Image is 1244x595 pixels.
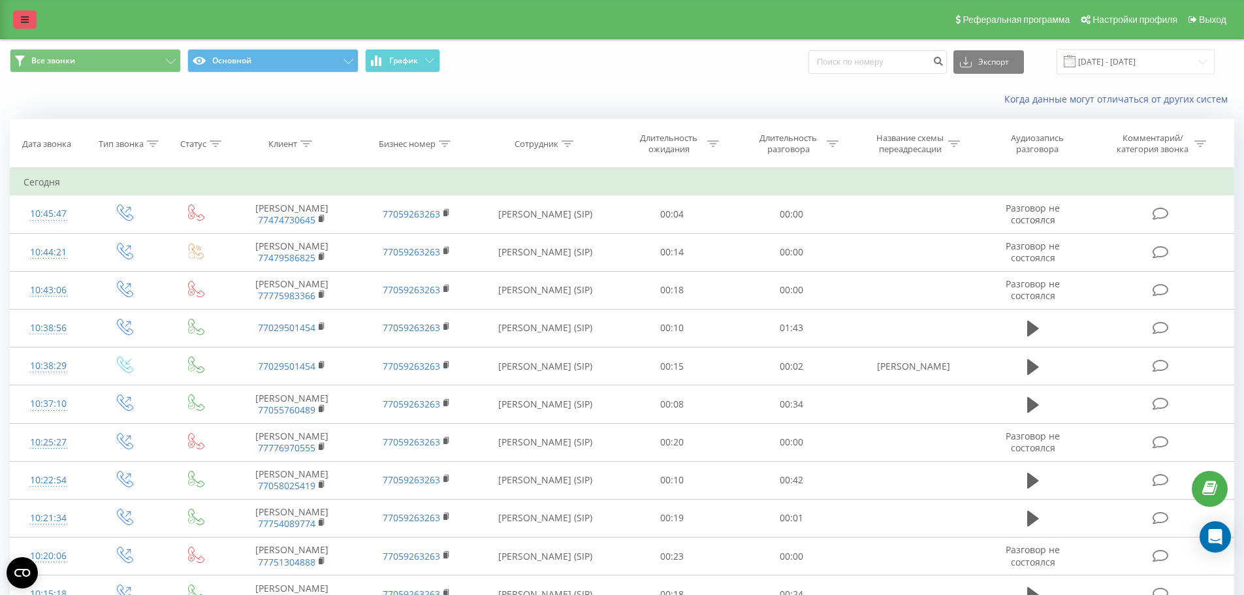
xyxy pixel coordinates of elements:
[258,289,315,302] a: 77775983366
[479,385,613,423] td: [PERSON_NAME] (SIP)
[613,385,732,423] td: 00:08
[613,347,732,385] td: 00:15
[732,347,852,385] td: 00:02
[180,138,206,150] div: Статус
[24,391,74,417] div: 10:37:10
[187,49,359,72] button: Основной
[851,347,975,385] td: [PERSON_NAME]
[24,201,74,227] div: 10:45:47
[1006,543,1060,568] span: Разговор не состоялся
[808,50,947,74] input: Поиск по номеру
[24,506,74,531] div: 10:21:34
[258,214,315,226] a: 77474730645
[1006,278,1060,302] span: Разговор не состоялся
[383,283,440,296] a: 77059263263
[732,271,852,309] td: 00:00
[732,499,852,537] td: 00:01
[995,133,1079,155] div: Аудиозапись разговора
[613,309,732,347] td: 00:10
[732,309,852,347] td: 01:43
[634,133,704,155] div: Длительность ожидания
[1004,93,1234,105] a: Когда данные могут отличаться от других систем
[613,271,732,309] td: 00:18
[613,423,732,461] td: 00:20
[732,233,852,271] td: 00:00
[732,423,852,461] td: 00:00
[479,233,613,271] td: [PERSON_NAME] (SIP)
[613,195,732,233] td: 00:04
[22,138,71,150] div: Дата звонка
[383,436,440,448] a: 77059263263
[1006,202,1060,226] span: Разговор не состоялся
[31,56,75,66] span: Все звонки
[230,385,354,423] td: [PERSON_NAME]
[1200,521,1231,553] div: Open Intercom Messenger
[24,430,74,455] div: 10:25:27
[99,138,144,150] div: Тип звонка
[754,133,823,155] div: Длительность разговора
[230,195,354,233] td: [PERSON_NAME]
[479,195,613,233] td: [PERSON_NAME] (SIP)
[732,538,852,575] td: 00:00
[1006,430,1060,454] span: Разговор не состоялся
[479,423,613,461] td: [PERSON_NAME] (SIP)
[479,461,613,499] td: [PERSON_NAME] (SIP)
[230,233,354,271] td: [PERSON_NAME]
[613,499,732,537] td: 00:19
[230,538,354,575] td: [PERSON_NAME]
[963,14,1070,25] span: Реферальная программа
[389,56,418,65] span: График
[24,240,74,265] div: 10:44:21
[613,461,732,499] td: 00:10
[258,517,315,530] a: 77754089774
[613,538,732,575] td: 00:23
[230,461,354,499] td: [PERSON_NAME]
[383,398,440,410] a: 77059263263
[1092,14,1177,25] span: Настройки профиля
[24,315,74,341] div: 10:38:56
[268,138,297,150] div: Клиент
[875,133,945,155] div: Название схемы переадресации
[383,550,440,562] a: 77059263263
[732,461,852,499] td: 00:42
[365,49,440,72] button: График
[479,271,613,309] td: [PERSON_NAME] (SIP)
[953,50,1024,74] button: Экспорт
[1006,240,1060,264] span: Разговор не состоялся
[479,499,613,537] td: [PERSON_NAME] (SIP)
[258,556,315,568] a: 77751304888
[479,538,613,575] td: [PERSON_NAME] (SIP)
[24,543,74,569] div: 10:20:06
[7,557,38,588] button: Open CMP widget
[379,138,436,150] div: Бизнес номер
[383,208,440,220] a: 77059263263
[10,169,1234,195] td: Сегодня
[230,499,354,537] td: [PERSON_NAME]
[732,385,852,423] td: 00:34
[258,321,315,334] a: 77029501454
[383,474,440,486] a: 77059263263
[258,442,315,454] a: 77776970555
[1115,133,1191,155] div: Комментарий/категория звонка
[24,353,74,379] div: 10:38:29
[258,479,315,492] a: 77058025419
[258,251,315,264] a: 77479586825
[383,246,440,258] a: 77059263263
[258,404,315,416] a: 77055760489
[10,49,181,72] button: Все звонки
[230,271,354,309] td: [PERSON_NAME]
[732,195,852,233] td: 00:00
[479,347,613,385] td: [PERSON_NAME] (SIP)
[479,309,613,347] td: [PERSON_NAME] (SIP)
[383,511,440,524] a: 77059263263
[230,423,354,461] td: [PERSON_NAME]
[24,468,74,493] div: 10:22:54
[383,321,440,334] a: 77059263263
[1199,14,1226,25] span: Выход
[613,233,732,271] td: 00:14
[24,278,74,303] div: 10:43:06
[515,138,558,150] div: Сотрудник
[258,360,315,372] a: 77029501454
[383,360,440,372] a: 77059263263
